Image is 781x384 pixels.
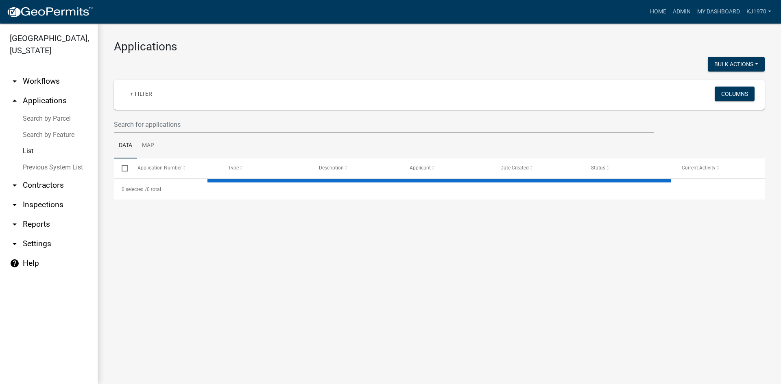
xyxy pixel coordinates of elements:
[410,165,431,171] span: Applicant
[694,4,743,20] a: My Dashboard
[114,133,137,159] a: Data
[674,158,765,178] datatable-header-cell: Current Activity
[500,165,529,171] span: Date Created
[220,158,311,178] datatable-header-cell: Type
[10,200,20,210] i: arrow_drop_down
[10,258,20,268] i: help
[591,165,605,171] span: Status
[583,158,674,178] datatable-header-cell: Status
[647,4,670,20] a: Home
[743,4,774,20] a: kj1970
[319,165,344,171] span: Description
[10,76,20,86] i: arrow_drop_down
[682,165,716,171] span: Current Activity
[114,158,129,178] datatable-header-cell: Select
[114,40,765,54] h3: Applications
[124,87,159,101] a: + Filter
[10,239,20,249] i: arrow_drop_down
[129,158,220,178] datatable-header-cell: Application Number
[402,158,493,178] datatable-header-cell: Applicant
[114,116,654,133] input: Search for applications
[228,165,239,171] span: Type
[137,165,182,171] span: Application Number
[715,87,755,101] button: Columns
[10,96,20,106] i: arrow_drop_up
[10,180,20,190] i: arrow_drop_down
[114,179,765,200] div: 0 total
[137,133,159,159] a: Map
[122,187,147,192] span: 0 selected /
[311,158,402,178] datatable-header-cell: Description
[708,57,765,72] button: Bulk Actions
[10,219,20,229] i: arrow_drop_down
[493,158,583,178] datatable-header-cell: Date Created
[670,4,694,20] a: Admin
